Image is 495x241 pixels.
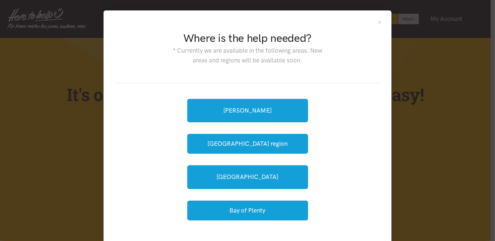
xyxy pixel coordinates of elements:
p: * Currently we are available in the following areas. New areas and regions will be available soon. [169,46,325,65]
button: Bay of Plenty [187,201,308,220]
a: [GEOGRAPHIC_DATA] [187,165,308,189]
h2: Where is the help needed? [169,31,325,46]
a: [PERSON_NAME] [187,99,308,122]
button: Close [377,19,383,25]
button: [GEOGRAPHIC_DATA] region [187,134,308,154]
